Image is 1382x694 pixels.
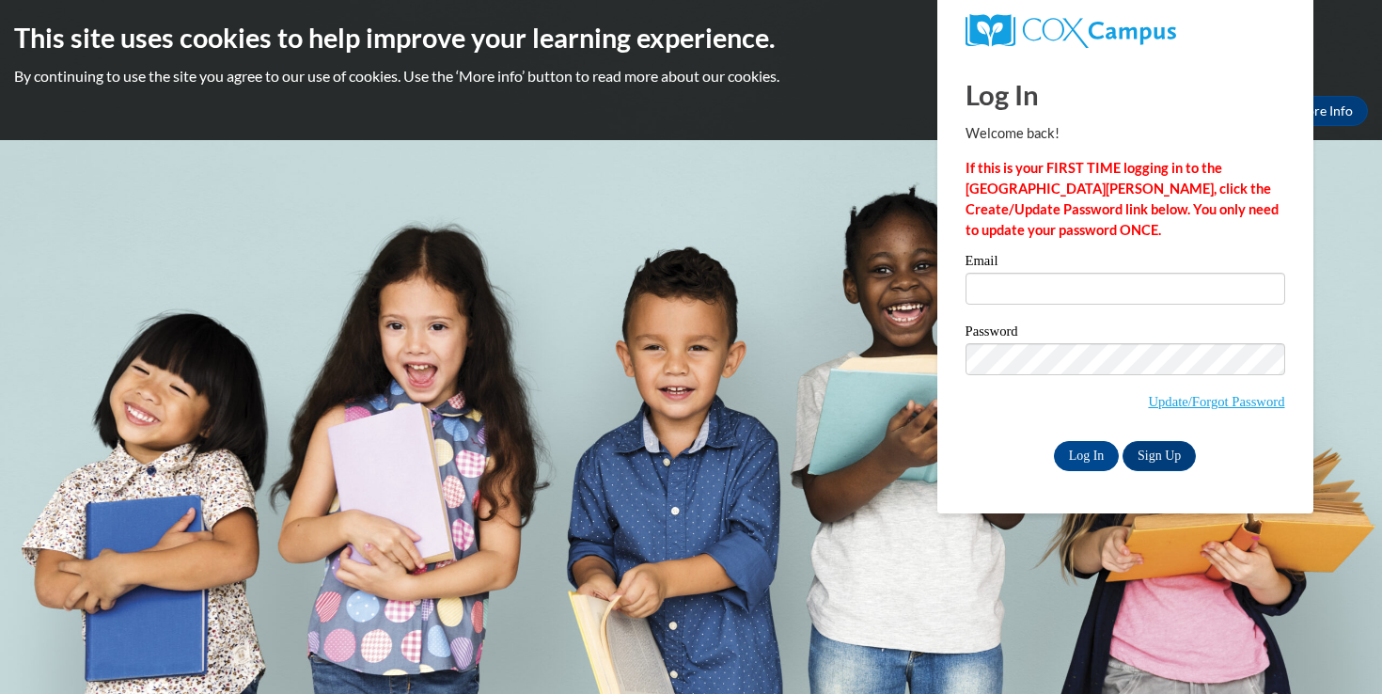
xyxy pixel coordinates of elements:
input: Log In [1054,441,1120,471]
p: By continuing to use the site you agree to our use of cookies. Use the ‘More info’ button to read... [14,66,1368,87]
p: Welcome back! [966,123,1285,144]
a: COX Campus [966,14,1285,48]
strong: If this is your FIRST TIME logging in to the [GEOGRAPHIC_DATA][PERSON_NAME], click the Create/Upd... [966,160,1279,238]
h1: Log In [966,75,1285,114]
h2: This site uses cookies to help improve your learning experience. [14,19,1368,56]
img: COX Campus [966,14,1176,48]
label: Email [966,254,1285,273]
a: Sign Up [1123,441,1196,471]
a: More Info [1280,96,1368,126]
a: Update/Forgot Password [1148,394,1284,409]
label: Password [966,324,1285,343]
